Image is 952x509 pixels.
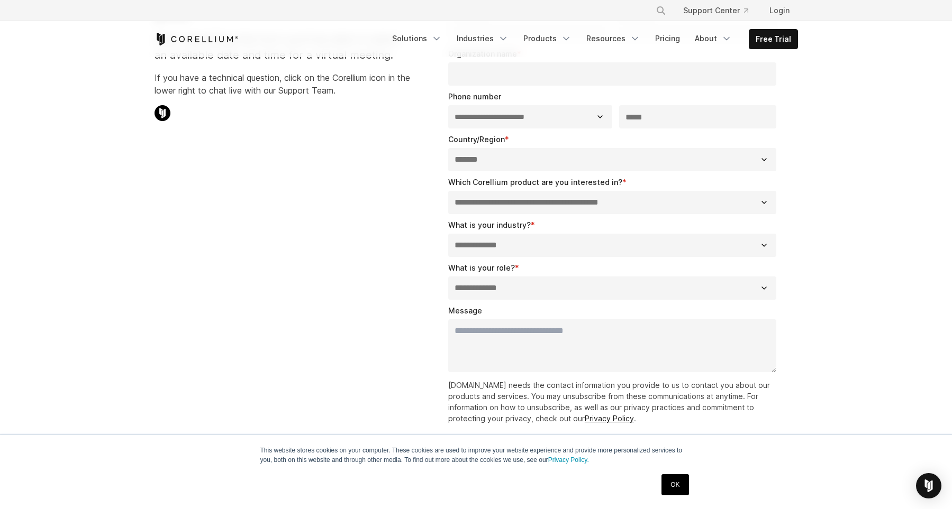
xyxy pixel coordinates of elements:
p: [DOMAIN_NAME] needs the contact information you provide to us to contact you about our products a... [448,380,781,424]
span: What is your industry? [448,220,531,229]
a: Resources [580,29,647,48]
a: Login [761,1,798,20]
a: Support Center [675,1,757,20]
a: Pricing [649,29,686,48]
a: Solutions [386,29,448,48]
a: Free Trial [749,30,797,49]
a: Corellium Home [155,33,239,45]
span: Phone number [448,92,501,101]
span: What is your role? [448,263,515,272]
button: Search [651,1,670,20]
a: Privacy Policy. [548,456,589,464]
div: Open Intercom Messenger [916,473,941,498]
p: If you have a technical question, click on the Corellium icon in the lower right to chat live wit... [155,71,410,97]
a: Products [517,29,578,48]
a: OK [661,474,688,495]
span: Message [448,306,482,315]
a: Industries [450,29,515,48]
a: About [688,29,738,48]
span: Country/Region [448,135,505,144]
img: Corellium Chat Icon [155,105,170,121]
a: Privacy Policy [585,414,634,423]
div: Navigation Menu [643,1,798,20]
span: Which Corellium product are you interested in? [448,178,622,187]
div: Navigation Menu [386,29,798,49]
p: This website stores cookies on your computer. These cookies are used to improve your website expe... [260,446,692,465]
